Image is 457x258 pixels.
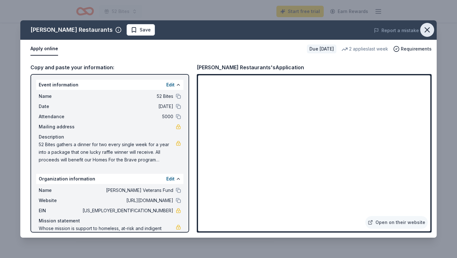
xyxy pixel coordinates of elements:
span: Date [39,103,81,110]
span: [US_EMPLOYER_IDENTIFICATION_NUMBER] [81,207,173,214]
span: 5000 [81,113,173,120]
span: 52 Bites gathers a dinner for two every single week for a year into a package that one lucky raff... [39,141,176,164]
span: Website [39,197,81,204]
div: Organization information [36,174,183,184]
div: Description [39,133,181,141]
button: Edit [166,81,175,89]
span: Name [39,92,81,100]
div: [PERSON_NAME] Restaurants's Application [197,63,304,71]
span: [DATE] [81,103,173,110]
span: Attendance [39,113,81,120]
span: [URL][DOMAIN_NAME] [81,197,173,204]
button: Save [127,24,155,36]
button: Requirements [393,45,432,53]
span: [PERSON_NAME] Veterans Fund [81,187,173,194]
div: Copy and paste your information: [30,63,189,71]
div: [PERSON_NAME] Restaurants [30,25,113,35]
div: 2 applies last week [341,45,388,53]
button: Apply online [30,42,58,56]
span: Whose mission is support to homeless, at-risk and indigent Veteran families in [GEOGRAPHIC_DATA][... [39,225,176,240]
div: Due [DATE] [307,44,336,53]
div: Mission statement [39,217,181,225]
a: Open on their website [365,216,428,229]
button: Edit [166,175,175,183]
span: EIN [39,207,81,214]
div: Event information [36,80,183,90]
button: Report a mistake [374,27,419,34]
span: 52 Bites [81,92,173,100]
span: Name [39,187,81,194]
span: Requirements [401,45,432,53]
span: Save [140,26,151,34]
span: Mailing address [39,123,81,131]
